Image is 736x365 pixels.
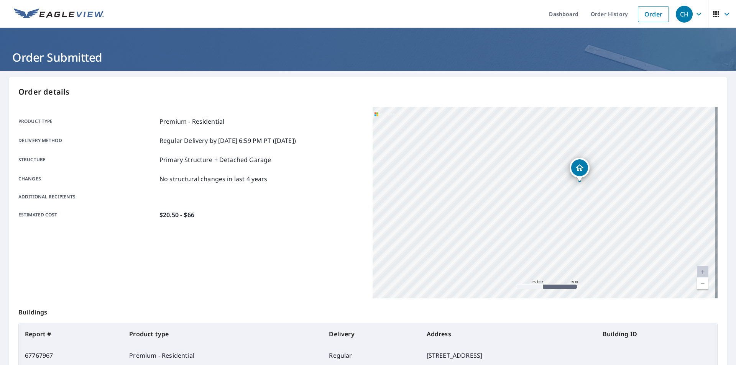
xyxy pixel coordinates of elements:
div: CH [676,6,693,23]
h1: Order Submitted [9,49,727,65]
th: Address [421,323,596,345]
th: Report # [19,323,123,345]
a: Current Level 20, Zoom In Disabled [697,266,708,278]
img: EV Logo [14,8,104,20]
p: Changes [18,174,156,183]
p: Product type [18,117,156,126]
th: Delivery [323,323,420,345]
p: Regular Delivery by [DATE] 6:59 PM PT ([DATE]) [159,136,296,145]
p: Structure [18,155,156,164]
p: Estimated cost [18,210,156,219]
th: Building ID [596,323,717,345]
div: Dropped pin, building 1, Residential property, 3 Sage Meadow Ln Mashpee, MA 02649 [570,158,590,182]
p: Buildings [18,298,718,323]
p: Order details [18,86,718,98]
p: No structural changes in last 4 years [159,174,268,183]
th: Product type [123,323,323,345]
a: Order [638,6,669,22]
p: Delivery method [18,136,156,145]
p: $20.50 - $66 [159,210,194,219]
a: Current Level 20, Zoom Out [697,278,708,289]
p: Primary Structure + Detached Garage [159,155,271,164]
p: Premium - Residential [159,117,224,126]
p: Additional recipients [18,193,156,200]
